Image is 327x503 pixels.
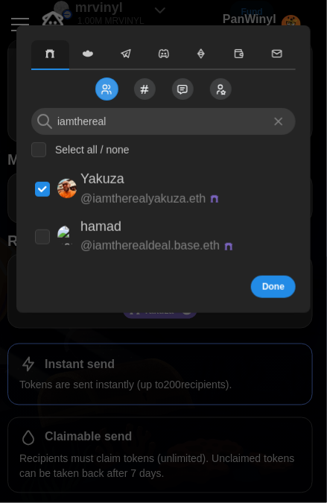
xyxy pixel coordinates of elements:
[95,77,118,101] button: Send to Users
[46,142,130,157] label: Select all / none
[262,276,285,297] span: Done
[57,226,77,245] img: hamad
[31,108,296,135] input: Username or FID list (comma separated)
[171,77,194,101] button: Send to Reactions
[80,237,220,256] p: @ iamtherealdeal.base.eth
[80,168,124,190] p: Yakuza
[209,77,232,101] button: Send to Followers
[133,77,156,101] button: Send to Channels
[80,215,121,237] p: hamad
[57,179,77,198] img: Yakuza
[80,190,206,209] p: @ iamtherealyakuza.eth
[251,276,296,298] button: Done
